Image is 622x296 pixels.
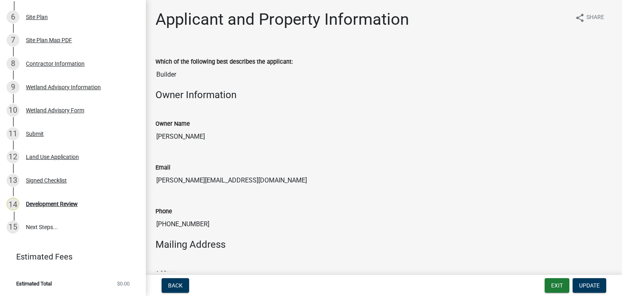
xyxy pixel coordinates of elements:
div: Wetland Advisory Form [26,107,84,113]
div: Site Plan Map PDF [26,37,72,43]
div: Land Use Application [26,154,79,160]
span: Estimated Total [16,281,52,286]
div: 7 [6,34,19,47]
div: 8 [6,57,19,70]
div: 6 [6,11,19,24]
div: 10 [6,104,19,117]
div: 13 [6,174,19,187]
span: Share [586,13,604,23]
div: Signed Checklist [26,178,67,183]
button: Exit [545,278,569,293]
h4: Owner Information [155,89,612,101]
h4: Mailing Address [155,239,612,251]
label: Which of the following best describes the applicant: [155,59,293,65]
label: Email [155,165,170,171]
label: Owner Name [155,121,190,127]
button: Update [573,278,606,293]
div: Submit [26,131,44,137]
div: 11 [6,127,19,140]
div: 15 [6,221,19,234]
label: Phone [155,209,172,214]
label: Address [155,271,177,277]
button: shareShare [569,10,611,26]
h1: Applicant and Property Information [155,10,409,29]
div: Site Plan [26,14,48,20]
a: Estimated Fees [6,249,133,265]
div: Wetland Advisory Information [26,84,101,90]
span: Back [168,282,183,289]
div: 14 [6,197,19,210]
div: Development Review [26,201,78,207]
span: Update [579,282,600,289]
button: Back [162,278,189,293]
div: Contractor Information [26,61,85,66]
div: 9 [6,81,19,94]
i: share [575,13,585,23]
div: 12 [6,150,19,163]
span: $0.00 [117,281,130,286]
